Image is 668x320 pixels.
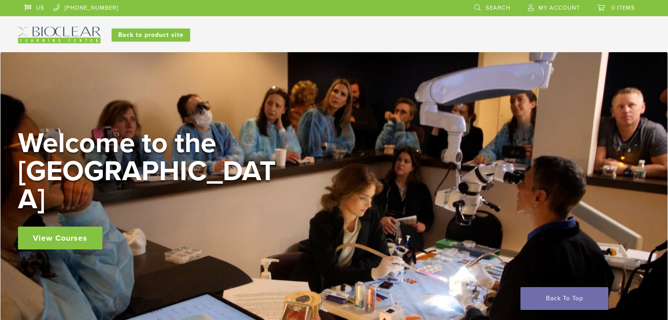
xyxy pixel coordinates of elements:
img: Bioclear [18,27,101,43]
span: Search [486,4,510,11]
h2: Welcome to the [GEOGRAPHIC_DATA] [18,129,282,213]
a: View Courses [18,227,102,249]
span: 0 items [611,4,635,11]
a: Back To Top [520,287,608,310]
a: Back to product site [112,28,190,42]
span: My Account [538,4,580,11]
